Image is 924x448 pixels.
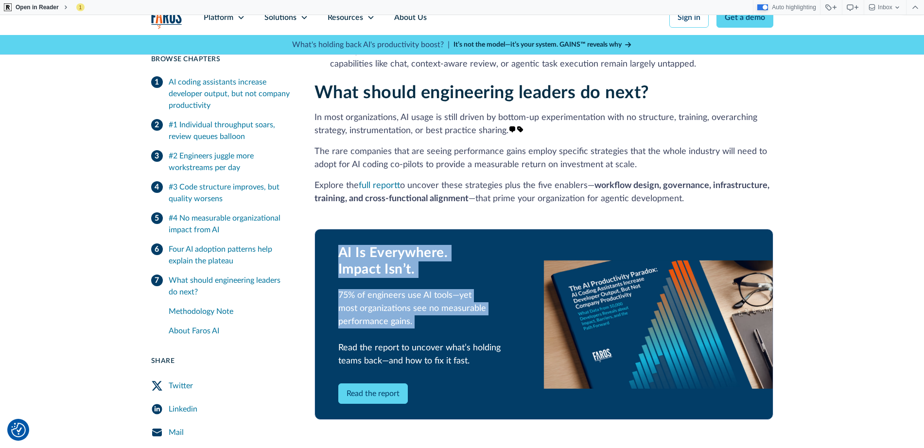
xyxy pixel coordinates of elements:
a: Sign in [669,7,709,28]
a: Mail Share [151,421,291,444]
div: Browse Chapters [151,54,291,65]
div: AI coding assistants increase developer output, but not company productivity [169,76,291,111]
a: Twitter Share [151,374,291,397]
a: It’s not the model—it’s your system. GAINS™ reveals why [453,40,632,50]
a: About Faros AI [169,321,291,341]
div: Resources [328,12,363,23]
div: Solutions [264,12,296,23]
div: #3 Code structure improves, but quality worsens [169,181,291,205]
div: 75% of engineers use AI tools—yet most organizations see no measurable performance gains. Read th... [338,289,521,368]
div: #2 Engineers juggle more workstreams per day [169,150,291,173]
a: #4 No measurable organizational impact from AI [151,208,291,240]
div: Share [151,356,291,366]
img: Revisit consent button [11,423,26,437]
li: Across the dataset, most developers use only autocomplete features. Advanced capabilities like ch... [330,45,773,71]
div: Methodology Note [169,306,291,317]
a: AI coding assistants increase developer output, but not company productivity [151,72,291,115]
div: About Faros AI [169,325,291,337]
a: home [151,9,182,29]
a: What should engineering leaders do next? [151,271,291,302]
p: The rare companies that are seeing performance gains employ specific strategies that the whole in... [314,145,773,172]
rw-highlight: In most organizations, AI usage is still driven by bottom-up experimentation with no structure, t... [314,113,757,135]
a: LinkedIn Share [151,397,291,421]
a: Read the report [338,383,408,404]
div: AI Is Everywhere. Impact Isn’t. [338,245,521,277]
a: #2 Engineers juggle more workstreams per day [151,146,291,177]
a: full report [359,181,400,190]
a: Get a demo [716,7,773,28]
button: Cookie Settings [11,423,26,437]
a: #1 Individual throughput soars, review queues balloon [151,115,291,146]
div: #4 No measurable organizational impact from AI [169,212,291,236]
div: Linkedin [169,403,197,415]
a: Methodology Note [169,302,291,321]
a: #3 Code structure improves, but quality worsens [151,177,291,208]
div: Mail [169,427,184,438]
a: Four AI adoption patterns help explain the plateau [151,240,291,271]
div: Twitter [169,380,193,392]
img: AI Productivity Paradox Report 2025 [544,260,773,389]
div: Platform [204,12,233,23]
div: What should engineering leaders do next? [169,275,291,298]
p: Explore the to uncover these strategies plus the five enablers— —that prime your organization for... [314,179,773,206]
div: Four AI adoption patterns help explain the plateau [169,243,291,267]
div: #1 Individual throughput soars, review queues balloon [169,119,291,142]
h2: What should engineering leaders do next? [314,83,773,103]
p: What's holding back AI's productivity boost? | [292,39,450,51]
strong: It’s not the model—it’s your system. GAINS™ reveals why [453,41,622,48]
img: Logo of the analytics and reporting company Faros. [151,9,182,29]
